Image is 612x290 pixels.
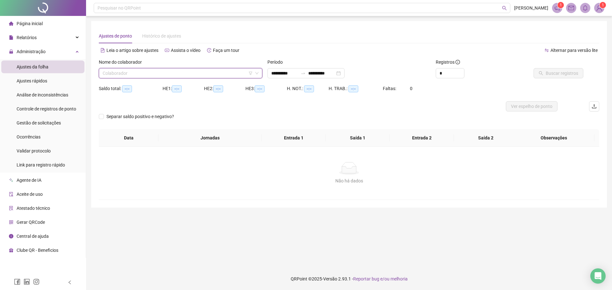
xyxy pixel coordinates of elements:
span: Histórico de ajustes [142,33,181,39]
span: Observações [518,134,589,141]
span: Validar protocolo [17,148,51,153]
span: instagram [33,279,40,285]
span: --:-- [348,85,358,92]
span: Análise de inconsistências [17,92,68,97]
span: qrcode [9,220,13,224]
span: Clube QR - Beneficios [17,248,58,253]
th: Entrada 1 [262,129,326,147]
div: Não há dados [106,177,592,184]
span: Separar saldo positivo e negativo? [104,113,177,120]
span: notification [554,5,560,11]
span: --:-- [172,85,182,92]
span: Atestado técnico [17,206,50,211]
sup: 1 [557,2,564,8]
span: Alternar para versão lite [550,48,598,53]
span: Ajustes da folha [17,64,48,69]
span: Ajustes de ponto [99,33,132,39]
span: youtube [165,48,169,53]
span: --:-- [304,85,314,92]
div: H. TRAB.: [329,85,383,92]
footer: QRPoint © 2025 - 2.93.1 - [86,268,612,290]
label: Período [267,59,287,66]
div: Open Intercom Messenger [590,268,606,284]
span: Ocorrências [17,134,40,139]
span: home [9,21,13,26]
span: Link para registro rápido [17,162,65,167]
div: HE 3: [245,85,287,92]
span: upload [592,104,597,109]
span: Agente de IA [17,178,41,183]
span: Administração [17,49,46,54]
span: audit [9,192,13,196]
span: file [9,35,13,40]
span: Registros [436,59,460,66]
span: to [301,71,306,76]
span: history [207,48,211,53]
span: Gestão de solicitações [17,120,61,125]
span: lock [9,49,13,54]
span: Versão [323,276,337,281]
button: Ver espelho de ponto [506,101,557,111]
span: Controle de registros de ponto [17,106,76,111]
span: gift [9,248,13,252]
span: facebook [14,279,20,285]
span: mail [568,5,574,11]
button: Buscar registros [534,68,583,78]
span: swap [544,48,549,53]
span: --:-- [213,85,223,92]
span: 0 [410,86,412,91]
span: file-text [100,48,105,53]
span: Página inicial [17,21,43,26]
span: solution [9,206,13,210]
span: 1 [560,3,562,7]
span: Ajustes rápidos [17,78,47,83]
th: Saída 2 [454,129,518,147]
span: 1 [602,3,604,7]
span: Faça um tour [213,48,239,53]
span: left [68,280,72,285]
div: H. NOT.: [287,85,329,92]
span: filter [249,71,252,75]
img: 95233 [594,3,604,13]
span: info-circle [9,234,13,238]
th: Jornadas [158,129,262,147]
span: linkedin [24,279,30,285]
th: Data [99,129,158,147]
span: Central de ajuda [17,234,49,239]
span: Relatórios [17,35,37,40]
th: Saída 1 [326,129,390,147]
span: Gerar QRCode [17,220,45,225]
span: Faltas: [383,86,397,91]
span: swap-right [301,71,306,76]
span: Reportar bug e/ou melhoria [353,276,408,281]
span: down [255,71,259,75]
sup: Atualize o seu contato no menu Meus Dados [600,2,606,8]
span: --:-- [122,85,132,92]
span: search [502,6,507,11]
th: Observações [513,129,594,147]
span: info-circle [455,60,460,64]
span: bell [582,5,588,11]
span: [PERSON_NAME] [514,4,548,11]
th: Entrada 2 [390,129,454,147]
label: Nome do colaborador [99,59,146,66]
div: Saldo total: [99,85,163,92]
div: HE 1: [163,85,204,92]
span: Aceite de uso [17,192,43,197]
span: Leia o artigo sobre ajustes [106,48,158,53]
div: HE 2: [204,85,245,92]
span: --:-- [255,85,265,92]
span: Assista o vídeo [171,48,200,53]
